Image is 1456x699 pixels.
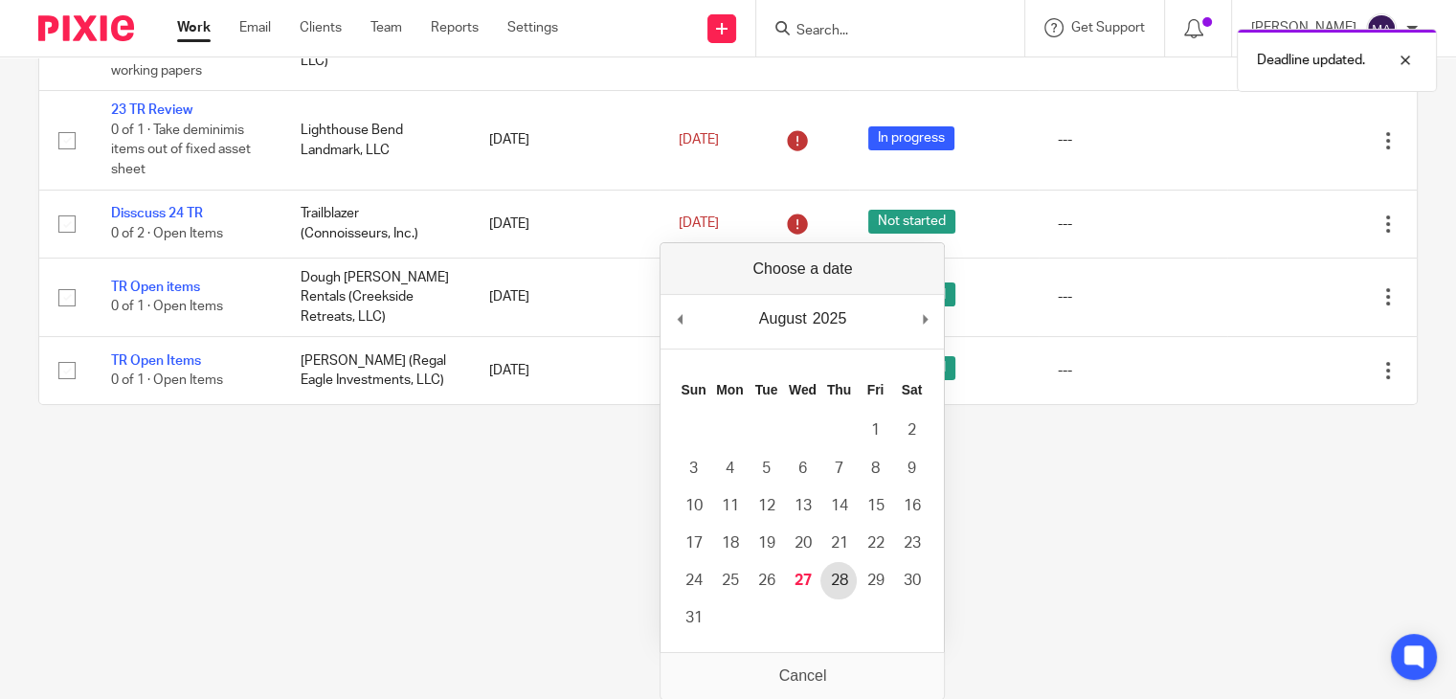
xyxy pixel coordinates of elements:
td: [DATE] [470,91,660,190]
td: [DATE] [470,190,660,258]
button: 4 [711,450,748,487]
button: 25 [711,562,748,599]
span: [DATE] [679,133,719,147]
a: Work [177,18,211,37]
abbr: Sunday [681,382,706,397]
div: --- [1058,361,1209,380]
button: 12 [748,487,784,525]
a: Team [370,18,402,37]
a: Settings [507,18,558,37]
button: Next Month [915,304,934,333]
span: 0 of 1 · Open Items [111,301,223,314]
button: 11 [711,487,748,525]
button: 5 [748,450,784,487]
button: 20 [784,525,820,562]
td: [PERSON_NAME] (Regal Eagle Investments, LLC) [281,336,471,404]
div: August [756,304,810,333]
button: 27 [784,562,820,599]
button: 16 [893,487,930,525]
button: 1 [857,412,893,449]
a: Disscuss 24 TR [111,207,203,220]
abbr: Saturday [902,382,923,397]
button: 10 [675,487,711,525]
button: 19 [748,525,784,562]
a: TR Open Items [111,354,201,368]
button: 3 [675,450,711,487]
button: 2 [893,412,930,449]
a: Reports [431,18,479,37]
button: 21 [820,525,857,562]
span: 0 of 1 · Take deminimis items out of fixed asset sheet [111,124,251,176]
button: 6 [784,450,820,487]
span: 0 of 1 · Open Items [111,373,223,387]
button: Previous Month [670,304,689,333]
button: 22 [857,525,893,562]
button: 8 [857,450,893,487]
a: 23 TR Review [111,103,192,117]
a: Clients [300,18,342,37]
td: [DATE] [470,258,660,336]
button: 29 [857,562,893,599]
button: 24 [675,562,711,599]
div: --- [1058,287,1209,306]
img: svg%3E [1366,13,1397,44]
img: Pixie [38,15,134,41]
button: 13 [784,487,820,525]
button: 15 [857,487,893,525]
td: Lighthouse Bend Landmark, LLC [281,91,471,190]
button: 18 [711,525,748,562]
a: TR Open items [111,281,200,294]
abbr: Tuesday [755,382,778,397]
span: Not started [868,210,955,234]
button: 23 [893,525,930,562]
div: --- [1058,130,1209,149]
a: Email [239,18,271,37]
td: [DATE] [470,336,660,404]
p: Deadline updated. [1257,51,1365,70]
abbr: Wednesday [789,382,817,397]
abbr: Monday [716,382,743,397]
td: Dough [PERSON_NAME] Rentals (Creekside Retreats, LLC) [281,258,471,336]
button: 9 [893,450,930,487]
td: Trailblazer (Connoisseurs, Inc.) [281,190,471,258]
abbr: Thursday [827,382,851,397]
button: 17 [675,525,711,562]
button: 26 [748,562,784,599]
button: 28 [820,562,857,599]
span: 0 of 2 · Open Items [111,227,223,240]
span: In progress [868,126,954,150]
div: 2025 [810,304,850,333]
span: [DATE] [679,217,719,231]
button: 7 [820,450,857,487]
button: 31 [675,599,711,637]
div: --- [1058,214,1209,234]
abbr: Friday [867,382,885,397]
button: 30 [893,562,930,599]
button: 14 [820,487,857,525]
